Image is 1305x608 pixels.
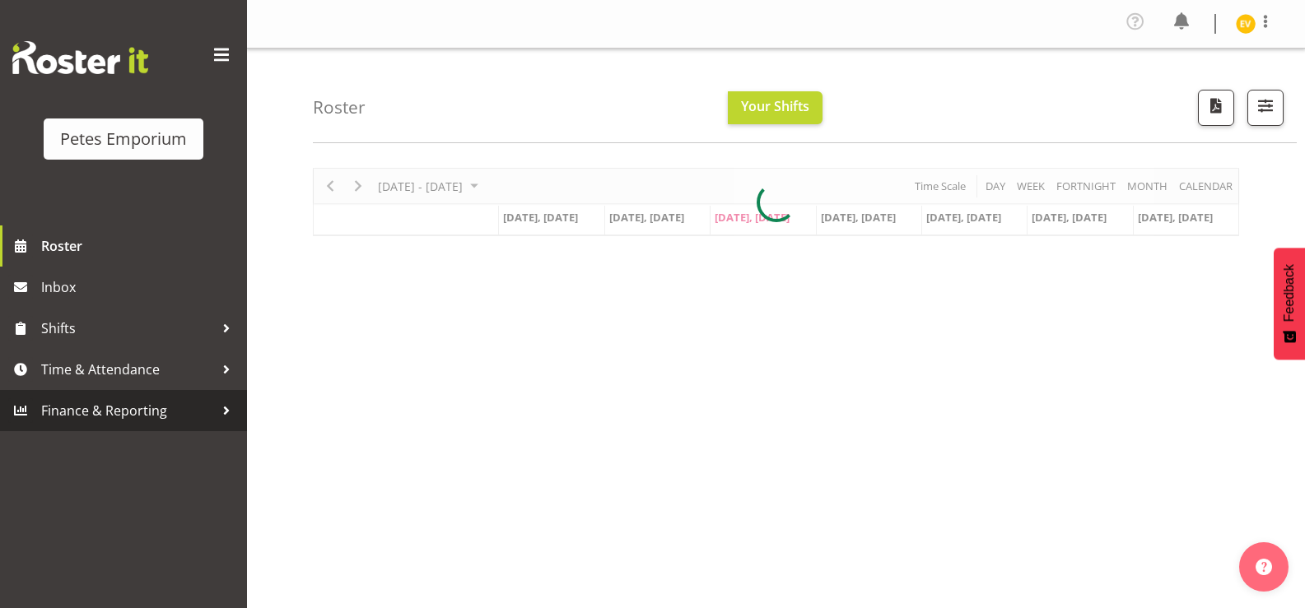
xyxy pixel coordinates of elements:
[313,98,366,117] h4: Roster
[1198,90,1234,126] button: Download a PDF of the roster according to the set date range.
[1236,14,1256,34] img: eva-vailini10223.jpg
[41,398,214,423] span: Finance & Reporting
[1274,248,1305,360] button: Feedback - Show survey
[41,316,214,341] span: Shifts
[60,127,187,151] div: Petes Emporium
[728,91,823,124] button: Your Shifts
[741,97,809,115] span: Your Shifts
[41,275,239,299] span: Inbox
[12,41,148,74] img: Rosterit website logo
[41,357,214,382] span: Time & Attendance
[1247,90,1284,126] button: Filter Shifts
[1282,264,1297,322] span: Feedback
[1256,559,1272,575] img: help-xxl-2.png
[41,234,239,258] span: Roster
